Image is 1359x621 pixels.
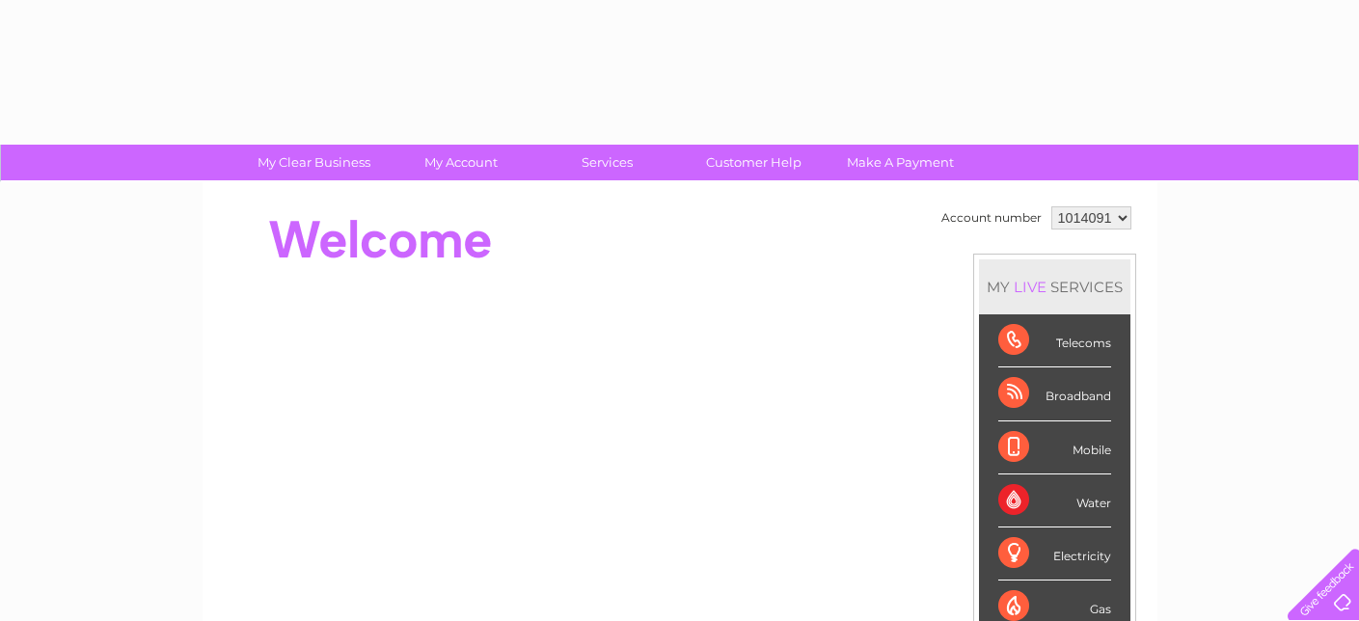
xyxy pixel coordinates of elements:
div: Water [998,474,1111,527]
div: Mobile [998,421,1111,474]
a: My Account [381,145,540,180]
div: Broadband [998,367,1111,420]
a: Customer Help [674,145,833,180]
td: Account number [937,202,1046,234]
div: MY SERVICES [979,259,1130,314]
div: Electricity [998,527,1111,580]
div: LIVE [1010,278,1050,296]
div: Telecoms [998,314,1111,367]
a: Make A Payment [821,145,980,180]
a: My Clear Business [234,145,394,180]
a: Services [528,145,687,180]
